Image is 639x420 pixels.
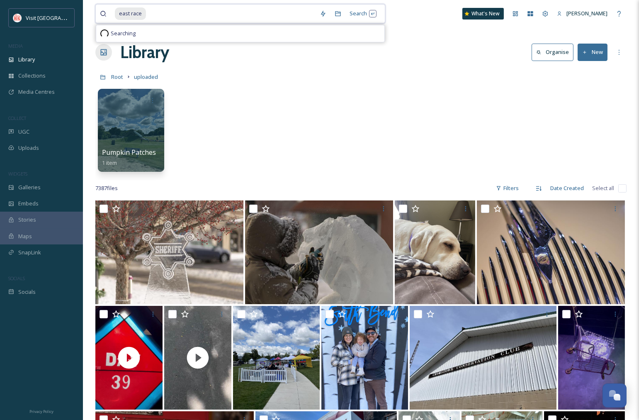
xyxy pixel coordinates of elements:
span: SnapLink [18,249,41,256]
img: 8eb39f5c-dcca-1da9-eeb8-7c93c6eadbdc.jpg [321,306,408,410]
span: Collections [18,72,46,80]
a: [PERSON_NAME] [553,5,612,22]
img: Streamline_800_1.jpg [477,200,625,304]
div: Search [345,5,381,22]
img: DSC_0217_1.jpg [95,200,243,304]
a: What's New [462,8,504,20]
span: Pumpkin Patches [102,148,156,157]
span: Select all [592,184,614,192]
span: [PERSON_NAME] [566,10,607,17]
div: Date Created [546,180,588,196]
img: DSC_0241_1.jpg [245,200,393,304]
span: Searching [111,29,136,37]
span: MEDIA [8,43,23,49]
span: uploaded [134,73,158,81]
a: Library [120,40,169,65]
span: COLLECT [8,115,26,121]
div: Filters [492,180,523,196]
span: Root [111,73,123,81]
img: f0701b2f-910b-eed4-2a64-b1d9d9e80621.jpg [395,200,475,304]
span: 1 item [102,159,117,166]
span: Maps [18,232,32,240]
a: Root [111,72,123,82]
span: Media Centres [18,88,55,96]
span: 7387 file s [95,184,118,192]
span: Privacy Policy [29,409,53,414]
a: uploaded [134,72,158,82]
a: Organise [532,44,578,61]
a: Privacy Policy [29,406,53,416]
span: WIDGETS [8,171,27,177]
span: Galleries [18,183,41,191]
span: UGC [18,128,29,136]
img: b727798a-b139-39fc-ac25-168c007a5773.jpg [233,306,320,410]
img: thumbnail [164,306,231,410]
a: Pumpkin Patches1 item [102,149,156,166]
span: east race [115,7,146,20]
span: Library [18,56,35,63]
img: 02c32688-eeac-d4b0-7cb4-da1f95f7b081.jpg [410,306,557,410]
button: Open Chat [603,383,627,408]
button: New [578,44,607,61]
span: Visit [GEOGRAPHIC_DATA] [26,14,90,22]
span: Embeds [18,200,39,208]
span: Stories [18,216,36,224]
img: vsbm-stackedMISH_CMYKlogo2017.jpg [13,14,22,22]
span: SOCIALS [8,275,25,281]
img: 4c44c690-6723-3d8e-ccf9-731d8f907039.jpg [558,306,625,410]
span: Socials [18,288,36,296]
img: thumbnail [95,306,163,410]
span: Uploads [18,144,39,152]
button: Organise [532,44,573,61]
